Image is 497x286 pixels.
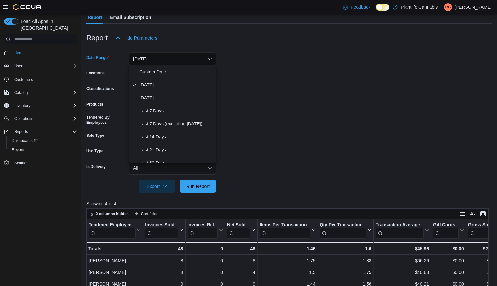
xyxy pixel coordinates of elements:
span: Customers [12,75,77,83]
button: Reports [6,145,80,154]
button: Net Sold [227,222,255,239]
button: Invoices Ref [188,222,223,239]
span: Last 14 Days [139,133,213,141]
span: Dashboards [12,138,38,143]
div: Net Sold [227,222,250,239]
div: 0 [188,268,223,276]
span: Customers [14,77,33,82]
div: $0.00 [433,268,464,276]
button: Operations [12,115,36,123]
button: Run Report [180,180,216,193]
button: Catalog [12,89,30,97]
span: Report [88,11,102,24]
label: Sale Type [86,133,104,138]
button: Inventory [12,102,33,110]
button: 2 columns hidden [87,210,131,218]
div: 1.75 [260,257,316,265]
span: Last 21 Days [139,146,213,154]
button: Operations [1,114,80,123]
div: $0.00 [433,245,464,253]
span: RB [445,3,451,11]
span: Export [143,180,171,193]
div: $40.63 [376,268,429,276]
label: Locations [86,71,105,76]
div: $45.96 [376,245,429,253]
span: Reports [12,128,77,136]
button: Inventory [1,101,80,110]
div: [PERSON_NAME] [89,257,141,265]
div: Items Per Transaction [260,222,310,239]
div: Totals [88,245,141,253]
button: Items Per Transaction [260,222,316,239]
div: Gift Cards [433,222,459,228]
p: [PERSON_NAME] [455,3,492,11]
div: $0.00 [433,257,464,265]
div: 1.75 [320,268,371,276]
button: Gift Cards [433,222,464,239]
button: All [129,162,216,175]
span: Dashboards [9,137,77,145]
span: [DATE] [139,81,213,89]
div: Gift Card Sales [433,222,459,239]
div: Transaction Average [376,222,424,239]
div: 0 [188,245,223,253]
span: Email Subscription [110,11,151,24]
span: [DATE] [139,94,213,102]
nav: Complex example [4,45,77,185]
span: Reports [14,129,28,134]
label: Date Range [86,55,109,60]
button: Users [12,62,27,70]
span: Sort fields [141,211,158,216]
div: 8 [227,257,255,265]
span: Custom Date [139,68,213,76]
a: Reports [9,146,28,154]
button: [DATE] [129,52,216,65]
button: Keyboard shortcuts [458,210,466,218]
label: Classifications [86,86,114,91]
a: Feedback [340,1,373,14]
button: Export [139,180,175,193]
a: Dashboards [9,137,40,145]
button: Home [1,48,80,58]
div: 1.46 [260,245,316,253]
div: 1.88 [320,257,371,265]
button: Tendered Employee [89,222,141,239]
span: Catalog [12,89,77,97]
div: Transaction Average [376,222,424,228]
label: Is Delivery [86,164,106,169]
div: 0 [188,257,223,265]
div: Qty Per Transaction [320,222,366,239]
label: Tendered By Employees [86,115,127,125]
span: Hide Parameters [123,35,157,41]
h3: Report [86,34,108,42]
div: 4 [227,268,255,276]
span: Settings [14,161,28,166]
p: Showing 4 of 4 [86,201,492,207]
div: Invoices Sold [145,222,178,239]
span: Last 7 Days [139,107,213,115]
button: Sort fields [132,210,161,218]
div: Invoices Sold [145,222,178,228]
button: Hide Parameters [113,32,160,45]
div: 4 [145,268,183,276]
div: $66.26 [376,257,429,265]
span: Reports [12,147,25,152]
a: Home [12,49,27,57]
div: Qty Per Transaction [320,222,366,228]
div: 48 [145,245,183,253]
button: Transaction Average [376,222,429,239]
div: Rae Bater [444,3,452,11]
label: Products [86,102,103,107]
span: Home [14,50,25,56]
span: Load All Apps in [GEOGRAPHIC_DATA] [18,18,77,31]
button: Enter fullscreen [479,210,487,218]
img: Cova [13,4,42,10]
div: Select listbox [129,65,216,163]
div: Items Per Transaction [260,222,310,228]
span: Catalog [14,90,28,95]
button: Qty Per Transaction [320,222,371,239]
a: Dashboards [6,136,80,145]
a: Customers [12,76,36,84]
button: Customers [1,74,80,84]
